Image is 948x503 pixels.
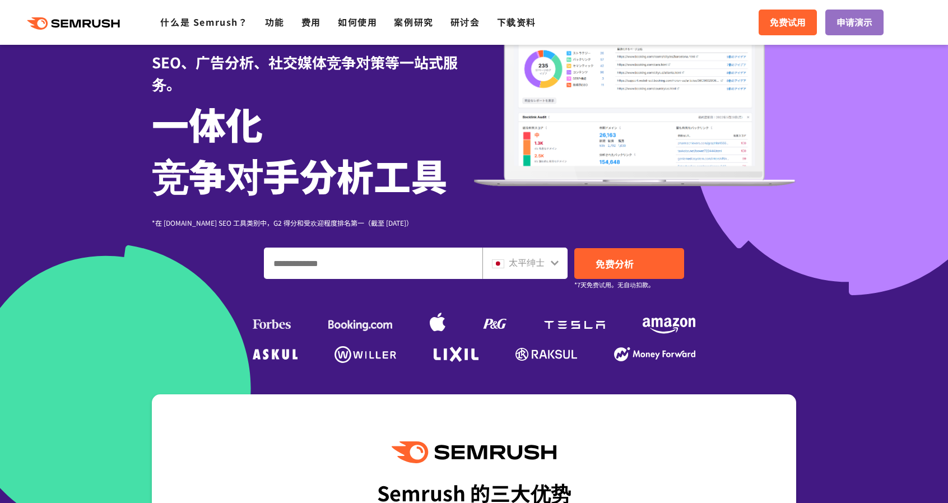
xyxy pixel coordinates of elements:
[152,148,448,202] font: 竞争对手分析工具
[152,52,458,94] font: SEO、广告分析、社交媒体竞争对策等一站式服务。
[392,441,556,463] img: Semrush
[759,10,817,35] a: 免费试用
[497,15,536,29] a: 下载资料
[825,10,884,35] a: 申请演示
[574,248,684,279] a: 免费分析
[301,15,321,29] a: 费用
[265,15,285,29] a: 功能
[837,15,872,29] font: 申请演示
[152,218,413,227] font: *在 [DOMAIN_NAME] SEO 工具类别中，G2 得分和受欢迎程度排名第一（截至 [DATE]）
[152,96,263,150] font: 一体化
[394,15,433,29] a: 案例研究
[509,255,545,269] font: 太平绅士
[264,248,482,278] input: 输入域名、关键字或 URL
[596,257,634,271] font: 免费分析
[160,15,248,29] a: 什么是 Semrush？
[574,280,654,289] font: *7天免费试用。无自动扣款。
[770,15,806,29] font: 免费试用
[338,15,377,29] a: 如何使用
[450,15,480,29] a: 研讨会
